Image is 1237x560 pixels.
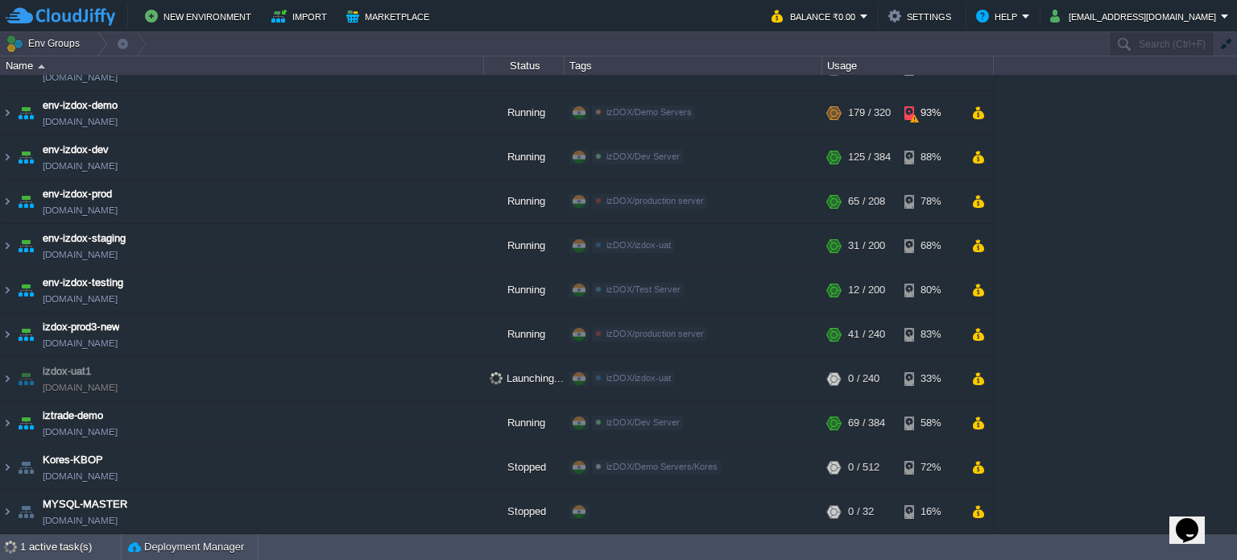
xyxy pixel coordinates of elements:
[43,291,118,307] span: [DOMAIN_NAME]
[1,446,14,489] img: AMDAwAAAACH5BAEAAAAALAAAAAABAAEAAAICRAEAOw==
[14,180,37,223] img: AMDAwAAAACH5BAEAAAAALAAAAAABAAEAAAICRAEAOw==
[606,373,671,383] span: izDOX/izdox-uat
[484,224,565,268] div: Running
[606,329,704,338] span: izDOX/production server
[606,284,681,294] span: izDOX/Test Server
[848,268,885,312] div: 12 / 200
[145,6,256,26] button: New Environment
[606,107,692,117] span: izDOX/Demo Servers
[848,224,885,268] div: 31 / 200
[848,357,879,400] div: 0 / 240
[43,408,103,424] a: iztrade-demo
[484,401,565,445] div: Running
[484,91,565,135] div: Running
[38,64,45,68] img: AMDAwAAAACH5BAEAAAAALAAAAAABAAEAAAICRAEAOw==
[1169,496,1221,544] iframe: chat widget
[1,313,14,356] img: AMDAwAAAACH5BAEAAAAALAAAAAABAAEAAAICRAEAOw==
[43,186,112,202] span: env-izdox-prod
[14,313,37,356] img: AMDAwAAAACH5BAEAAAAALAAAAAABAAEAAAICRAEAOw==
[606,417,680,427] span: izDOX/Dev Server
[43,468,118,484] span: [DOMAIN_NAME]
[484,180,565,223] div: Running
[1,268,14,312] img: AMDAwAAAACH5BAEAAAAALAAAAAABAAEAAAICRAEAOw==
[888,6,956,26] button: Settings
[14,357,37,400] img: AMDAwAAAACH5BAEAAAAALAAAAAABAAEAAAICRAEAOw==
[772,6,860,26] button: Balance ₹0.00
[606,240,671,250] span: izDOX/izdox-uat
[1,91,14,135] img: AMDAwAAAACH5BAEAAAAALAAAAAABAAEAAAICRAEAOw==
[484,446,565,489] div: Stopped
[848,490,874,533] div: 0 / 32
[565,56,821,75] div: Tags
[1,401,14,445] img: AMDAwAAAACH5BAEAAAAALAAAAAABAAEAAAICRAEAOw==
[43,230,126,247] a: env-izdox-staging
[43,452,103,468] a: Kores-KBOP
[904,313,957,356] div: 83%
[848,91,891,135] div: 179 / 320
[484,135,565,179] div: Running
[6,6,115,27] img: CloudJiffy
[43,142,109,158] a: env-izdox-dev
[2,56,483,75] div: Name
[14,135,37,179] img: AMDAwAAAACH5BAEAAAAALAAAAAABAAEAAAICRAEAOw==
[904,135,957,179] div: 88%
[14,401,37,445] img: AMDAwAAAACH5BAEAAAAALAAAAAABAAEAAAICRAEAOw==
[904,180,957,223] div: 78%
[14,91,37,135] img: AMDAwAAAACH5BAEAAAAALAAAAAABAAEAAAICRAEAOw==
[848,401,885,445] div: 69 / 384
[1,224,14,268] img: AMDAwAAAACH5BAEAAAAALAAAAAABAAEAAAICRAEAOw==
[904,446,957,489] div: 72%
[848,180,885,223] div: 65 / 208
[43,247,118,263] span: [DOMAIN_NAME]
[346,6,434,26] button: Marketplace
[43,69,118,85] span: [DOMAIN_NAME]
[6,32,85,55] button: Env Groups
[43,319,119,335] a: izdox-prod3-new
[128,539,244,555] button: Deployment Manager
[484,313,565,356] div: Running
[904,401,957,445] div: 58%
[43,97,118,114] a: env-izdox-demo
[43,512,118,529] span: [DOMAIN_NAME]
[1,490,14,533] img: AMDAwAAAACH5BAEAAAAALAAAAAABAAEAAAICRAEAOw==
[43,363,91,380] a: izdox-uat1
[490,372,564,384] span: Launching...
[20,534,121,560] div: 1 active task(s)
[1,180,14,223] img: AMDAwAAAACH5BAEAAAAALAAAAAABAAEAAAICRAEAOw==
[14,446,37,489] img: AMDAwAAAACH5BAEAAAAALAAAAAABAAEAAAICRAEAOw==
[904,490,957,533] div: 16%
[43,380,118,396] span: [DOMAIN_NAME]
[904,268,957,312] div: 80%
[1,357,14,400] img: AMDAwAAAACH5BAEAAAAALAAAAAABAAEAAAICRAEAOw==
[1,135,14,179] img: AMDAwAAAACH5BAEAAAAALAAAAAABAAEAAAICRAEAOw==
[904,357,957,400] div: 33%
[904,91,957,135] div: 93%
[43,275,123,291] a: env-izdox-testing
[14,268,37,312] img: AMDAwAAAACH5BAEAAAAALAAAAAABAAEAAAICRAEAOw==
[484,268,565,312] div: Running
[43,335,118,351] span: [DOMAIN_NAME]
[848,313,885,356] div: 41 / 240
[976,6,1022,26] button: Help
[848,135,891,179] div: 125 / 384
[14,224,37,268] img: AMDAwAAAACH5BAEAAAAALAAAAAABAAEAAAICRAEAOw==
[43,496,127,512] a: MYSQL-MASTER
[606,462,718,471] span: izDOX/Demo Servers/Kores
[43,114,118,130] span: [DOMAIN_NAME]
[484,490,565,533] div: Stopped
[606,196,704,205] span: izDOX/production server
[43,202,118,218] span: [DOMAIN_NAME]
[904,224,957,268] div: 68%
[606,151,680,161] span: izDOX/Dev Server
[823,56,993,75] div: Usage
[485,56,564,75] div: Status
[848,446,879,489] div: 0 / 512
